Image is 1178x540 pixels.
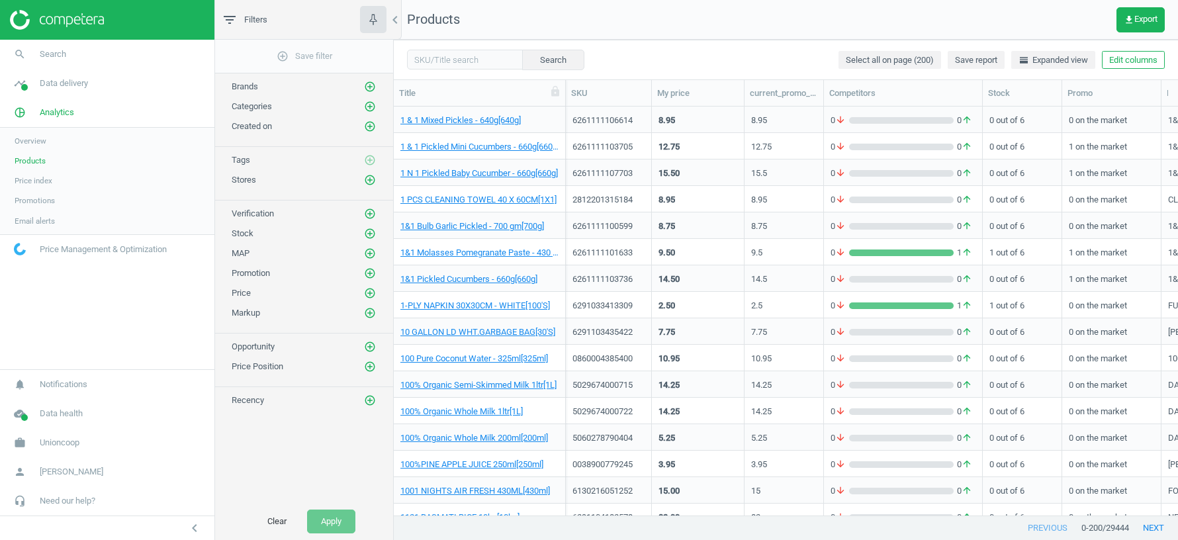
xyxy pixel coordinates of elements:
i: person [7,459,32,484]
div: 0 on the market [1069,320,1154,343]
button: add_circle_outline [363,306,377,320]
span: Data health [40,408,83,420]
div: 6261111103705 [572,141,645,153]
i: arrow_downward [835,353,846,365]
a: 1121 BASMATI RICE 10kg[10kg] [400,512,520,523]
div: 9.5 [751,247,762,263]
i: arrow_downward [835,485,846,497]
div: 6261111106614 [572,114,645,126]
button: Select all on page (200) [838,51,941,69]
i: add_circle_outline [364,307,376,319]
span: 0 [831,220,849,232]
div: 6291033413309 [572,300,645,312]
div: 5.25 [658,432,675,444]
div: 1 on the market [1069,240,1154,263]
span: Promotion [232,268,270,278]
a: 1-PLY NAPKIN 30X30CM - WHITE[100'S] [400,300,550,312]
div: 0 on the market [1069,346,1154,369]
div: 1 out of 6 [989,240,1055,263]
div: 6261111103736 [572,273,645,285]
button: add_circle_outline [363,207,377,220]
span: 0 [954,220,975,232]
span: 0 [831,167,849,179]
span: Price Management & Optimization [40,244,167,255]
i: add_circle_outline [364,174,376,186]
i: search [7,42,32,67]
i: arrow_downward [835,432,846,444]
div: 7.75 [751,326,767,343]
div: 14.25 [751,406,772,422]
button: add_circle_outline [363,340,377,353]
i: chevron_left [387,12,403,28]
span: 0 [954,167,975,179]
i: add_circle_outline [364,247,376,259]
div: 0 on the market [1069,452,1154,475]
div: 7.75 [658,326,675,338]
button: add_circle_outline [363,394,377,407]
span: Data delivery [40,77,88,89]
i: add_circle_outline [364,101,376,112]
i: arrow_upward [962,326,972,338]
span: 0 [831,353,849,365]
button: Edit columns [1102,51,1165,69]
span: 0 [954,459,975,471]
div: 0 out of 6 [989,187,1055,210]
span: Email alerts [15,216,55,226]
div: 82.00 [658,512,680,523]
div: grid [394,107,1178,516]
div: 6261111100599 [572,220,645,232]
div: 12.75 [751,141,772,157]
div: SKU [571,87,646,99]
a: 100%PINE APPLE JUICE 250ml[250ml] [400,459,543,471]
span: / 29444 [1103,522,1129,534]
i: arrow_upward [962,114,972,126]
a: 1001 NIGHTS AIR FRESH 430ML[430ml] [400,485,550,497]
i: arrow_downward [835,459,846,471]
span: 0 [831,432,849,444]
input: SKU/Title search [407,50,523,69]
span: Products [15,156,46,166]
div: 15.50 [658,167,680,179]
a: 1 PCS CLEANING TOWEL 40 X 60CM[1X1] [400,194,557,206]
i: chevron_left [187,520,203,536]
div: 0038900779245 [572,459,645,471]
span: Need our help? [40,495,95,507]
button: add_circle_outline [363,227,377,240]
div: 0 out of 6 [989,373,1055,396]
div: 0 out of 6 [989,452,1055,475]
span: Search [40,48,66,60]
span: 0 [954,379,975,391]
div: 15.00 [658,485,680,497]
div: 9.50 [658,247,675,259]
div: 6291104182578 [572,512,645,523]
a: 100 Pure Coconut Water - 325ml[325ml] [400,353,548,365]
button: horizontal_splitExpanded view [1011,51,1095,69]
a: 1 N 1 Pickled Baby Cucumber - 660g[660g] [400,167,558,179]
i: add_circle_outline [364,361,376,373]
span: Products [407,11,460,27]
div: Stock [988,87,1056,99]
span: Recency [232,395,264,405]
div: 15.5 [751,167,767,184]
span: 0 - 200 [1081,522,1103,534]
i: arrow_downward [835,141,846,153]
i: add_circle_outline [364,267,376,279]
button: Search [522,50,584,69]
div: 82 [751,512,760,528]
i: get_app [1124,15,1134,25]
span: Tags [232,155,250,165]
i: arrow_downward [835,114,846,126]
button: next [1129,516,1178,540]
button: Clear [253,510,300,533]
i: cloud_done [7,401,32,426]
span: Save filter [277,50,332,62]
button: add_circle_outline [363,267,377,280]
div: 0 on the market [1069,399,1154,422]
i: arrow_downward [835,194,846,206]
div: 14.50 [658,273,680,285]
i: arrow_downward [835,326,846,338]
button: Save report [948,51,1005,69]
a: 100% Organic Whole Milk 1ltr[1L] [400,406,523,418]
span: 0 [831,141,849,153]
button: add_circle_outline [363,360,377,373]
